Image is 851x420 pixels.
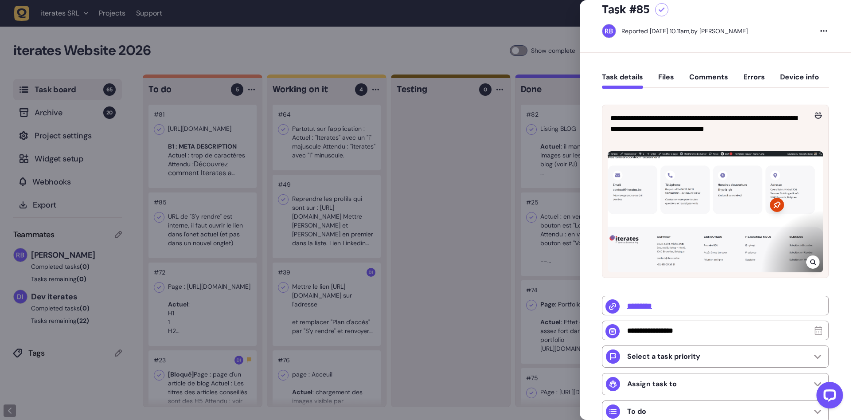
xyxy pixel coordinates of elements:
[627,380,677,389] p: Assign task to
[809,378,847,416] iframe: LiveChat chat widget
[602,73,643,89] button: Task details
[689,73,728,89] button: Comments
[602,24,616,38] img: Rodolphe Balay
[621,27,691,35] div: Reported [DATE] 10.11am,
[780,73,819,89] button: Device info
[743,73,765,89] button: Errors
[627,352,700,361] p: Select a task priority
[602,3,650,17] h5: Task #85
[627,407,646,416] p: To do
[658,73,674,89] button: Files
[621,27,748,35] div: by [PERSON_NAME]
